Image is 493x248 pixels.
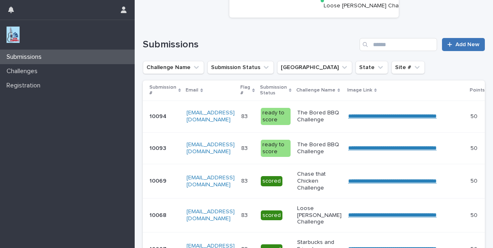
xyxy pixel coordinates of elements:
[471,176,479,185] p: 50
[3,82,47,89] p: Registration
[241,176,249,185] p: 83
[3,53,48,61] p: Submissions
[297,141,342,155] p: The Bored BBQ Challenge
[296,86,335,95] p: Challenge Name
[297,109,342,123] p: The Bored BBQ Challenge
[470,86,485,95] p: Points
[3,67,44,75] p: Challenges
[149,112,168,120] p: 10094
[297,205,342,226] p: Loose [PERSON_NAME] Challenge
[360,38,437,51] input: Search
[355,61,388,74] button: State
[261,176,282,186] div: scored
[186,86,198,95] p: Email
[149,143,168,152] p: 10093
[241,143,249,152] p: 83
[187,110,235,123] a: [EMAIL_ADDRESS][DOMAIN_NAME]
[391,61,425,74] button: Site #
[241,210,249,219] p: 83
[149,210,168,219] p: 10068
[442,38,485,51] a: Add New
[143,39,356,51] h1: Submissions
[187,142,235,154] a: [EMAIL_ADDRESS][DOMAIN_NAME]
[149,176,168,185] p: 10069
[261,108,291,125] div: ready to score
[455,42,480,47] span: Add New
[471,112,479,120] p: 50
[261,210,282,221] div: scored
[241,112,249,120] p: 83
[277,61,352,74] button: Closest City
[347,86,372,95] p: Image Link
[471,210,479,219] p: 50
[207,61,274,74] button: Submission Status
[149,83,176,98] p: Submission #
[187,209,235,221] a: [EMAIL_ADDRESS][DOMAIN_NAME]
[297,171,342,191] p: Chase that Chicken Challenge
[143,61,204,74] button: Challenge Name
[260,83,287,98] p: Submission Status
[187,175,235,188] a: [EMAIL_ADDRESS][DOMAIN_NAME]
[261,140,291,157] div: ready to score
[471,143,479,152] p: 50
[240,83,250,98] p: Flag #
[7,27,20,43] img: jxsLJbdS1eYBI7rVAS4p
[324,3,415,9] text: Loose [PERSON_NAME] Challenge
